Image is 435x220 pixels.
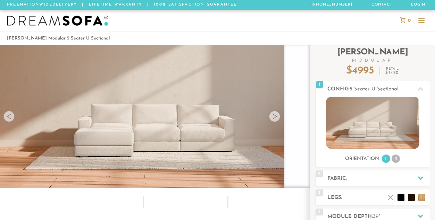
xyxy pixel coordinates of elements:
h2: Legs: [327,194,430,202]
span: 1 [316,81,323,88]
span: | [147,3,149,7]
a: 0 [396,17,414,24]
span: 5 Seater U Sectional [350,87,399,92]
h2: [PERSON_NAME] [316,48,430,63]
h2: Config: [327,85,430,93]
img: DreamSofa - Inspired By Life, Designed By You [7,16,108,26]
span: 7490 [388,71,399,75]
span: 3 [316,190,323,196]
span: 2 [316,170,323,177]
span: 39 [373,214,378,219]
p: Retail [385,67,399,75]
em: Nationwide [20,3,52,7]
h2: Fabric: [327,175,430,183]
img: landon-sofa-no_legs-no_pillows-1.jpg [326,97,419,149]
span: Modular [316,59,430,63]
span: 0 [406,18,411,23]
li: R [392,155,400,163]
span: 4995 [352,65,374,76]
h3: Orientation [345,156,379,162]
span: | [82,3,84,7]
li: [PERSON_NAME] Modular 5 Seater U Sectional [7,34,110,43]
li: L [382,155,390,163]
em: $ [385,71,399,75]
span: 4 [316,209,323,215]
p: $ [346,66,374,76]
